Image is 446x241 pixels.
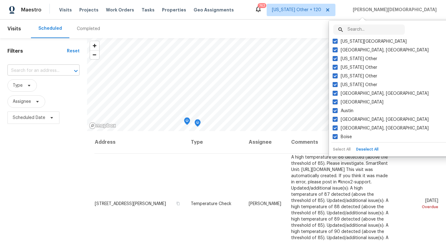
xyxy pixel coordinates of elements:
input: Search... [348,24,405,35]
div: Reset [67,48,80,54]
label: [GEOGRAPHIC_DATA] [333,99,383,105]
th: Type [186,131,244,154]
th: Comments [286,131,395,154]
label: Boise [333,134,352,140]
a: Mapbox homepage [89,122,116,129]
div: Completed [77,26,100,32]
span: Geo Assignments [194,7,234,13]
label: [US_STATE] Other [333,73,377,79]
label: [GEOGRAPHIC_DATA], [GEOGRAPHIC_DATA] [333,47,429,53]
button: Zoom in [90,41,99,50]
span: Scheduled Date [13,115,45,121]
span: [STREET_ADDRESS][PERSON_NAME] [95,201,166,206]
div: 743 [259,2,265,9]
span: Type [13,82,23,89]
div: Map marker [184,117,190,127]
label: [GEOGRAPHIC_DATA], [GEOGRAPHIC_DATA] [333,125,429,131]
span: Maestro [21,7,42,13]
span: Work Orders [106,7,134,13]
span: [US_STATE] Other + 120 [272,7,321,13]
span: Projects [79,7,98,13]
span: Properties [162,7,186,13]
span: [PERSON_NAME] [249,201,281,206]
label: Austin [333,108,353,114]
span: Assignee [13,99,31,105]
button: Copy Address [175,200,181,206]
span: Visits [59,7,72,13]
h1: Filters [7,48,67,54]
label: [US_STATE] Other [333,64,377,71]
div: Overdue [400,204,438,210]
span: Visits [7,22,21,36]
button: Open [72,67,80,75]
label: [US_STATE][GEOGRAPHIC_DATA] [333,38,407,45]
span: [DATE] [400,198,438,210]
input: Search for an address... [7,66,62,76]
div: Map marker [195,119,201,129]
th: Address [94,131,186,154]
th: Assignee [244,131,286,154]
canvas: Map [87,38,440,131]
span: [PERSON_NAME][DEMOGRAPHIC_DATA] [350,7,437,13]
span: Temperature Check [191,201,231,206]
label: [US_STATE] Other [333,82,377,88]
label: [GEOGRAPHIC_DATA], [GEOGRAPHIC_DATA] [333,90,429,97]
label: [US_STATE] Other [333,56,377,62]
button: Deselect All [355,145,380,154]
label: [GEOGRAPHIC_DATA], [GEOGRAPHIC_DATA] [333,116,429,123]
div: Scheduled [38,25,62,32]
button: Zoom out [90,50,99,59]
span: Tasks [142,8,155,12]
